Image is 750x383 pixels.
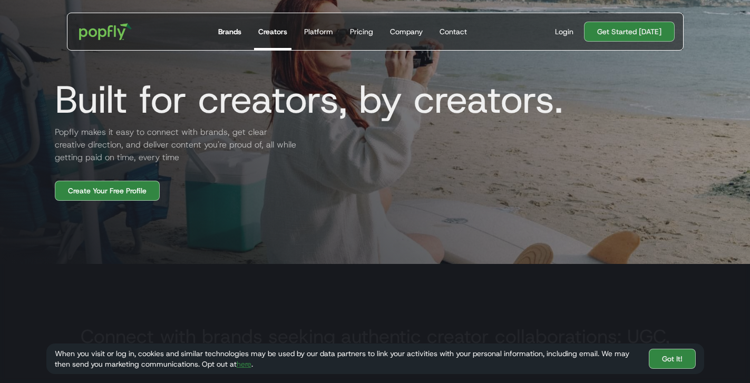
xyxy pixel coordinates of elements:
div: Login [555,26,573,37]
a: here [237,359,251,369]
a: Pricing [346,13,377,50]
a: Get Started [DATE] [584,22,675,42]
a: Creators [254,13,291,50]
div: Pricing [350,26,373,37]
div: When you visit or log in, cookies and similar technologies may be used by our data partners to li... [55,348,640,369]
h2: Popfly makes it easy to connect with brands, get clear creative direction, and deliver content yo... [46,126,299,164]
div: Company [390,26,423,37]
a: Contact [435,13,471,50]
a: Login [551,26,578,37]
a: Got It! [649,349,696,369]
div: Platform [304,26,333,37]
h3: Connect with brands seeking authentic creator collaborations: UGC, sponsored content, affiliate c... [55,323,696,374]
a: home [72,16,140,47]
a: Company [386,13,427,50]
div: Creators [258,26,287,37]
a: Brands [214,13,246,50]
h1: Built for creators, by creators. [46,78,563,121]
div: Brands [218,26,241,37]
a: Create Your Free Profile [55,181,160,201]
div: Contact [440,26,467,37]
a: Platform [300,13,337,50]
